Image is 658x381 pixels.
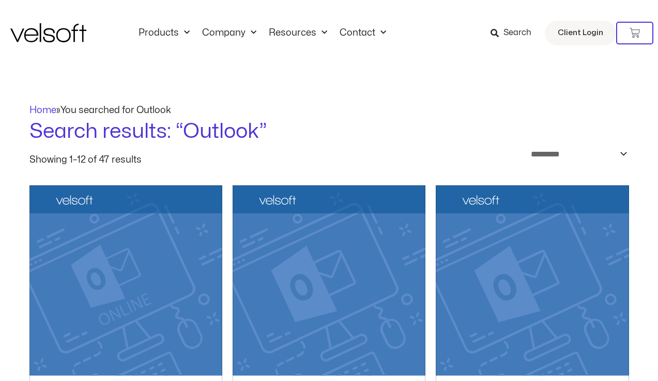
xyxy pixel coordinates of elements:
[29,155,142,165] p: Showing 1–12 of 47 results
[263,27,333,39] a: ResourcesMenu Toggle
[558,26,603,40] span: Client Login
[29,117,629,146] h1: Search results: “Outlook”
[333,27,392,39] a: ContactMenu Toggle
[196,27,263,39] a: CompanyMenu Toggle
[132,27,196,39] a: ProductsMenu Toggle
[491,24,539,42] a: Search
[29,106,171,115] span: »
[29,106,56,115] a: Home
[60,106,171,115] span: You searched for Outlook
[132,27,392,39] nav: Menu
[545,21,616,45] a: Client Login
[503,26,531,40] span: Search
[524,146,629,162] select: Shop order
[10,23,86,42] img: Velsoft Training Materials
